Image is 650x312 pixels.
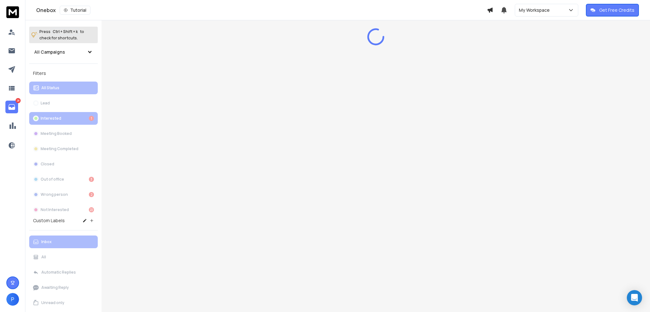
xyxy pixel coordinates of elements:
h1: All Campaigns [34,49,65,55]
button: P [6,293,19,306]
p: My Workspace [519,7,552,13]
button: Get Free Credits [586,4,639,17]
span: Ctrl + Shift + k [52,28,79,35]
button: Tutorial [60,6,90,15]
a: 28 [5,101,18,113]
h3: Custom Labels [33,217,65,224]
p: Get Free Credits [599,7,634,13]
div: Onebox [36,6,487,15]
div: Open Intercom Messenger [627,290,642,305]
button: All Campaigns [29,46,98,58]
p: 28 [16,98,21,103]
h3: Filters [29,69,98,78]
p: Press to check for shortcuts. [39,29,84,41]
